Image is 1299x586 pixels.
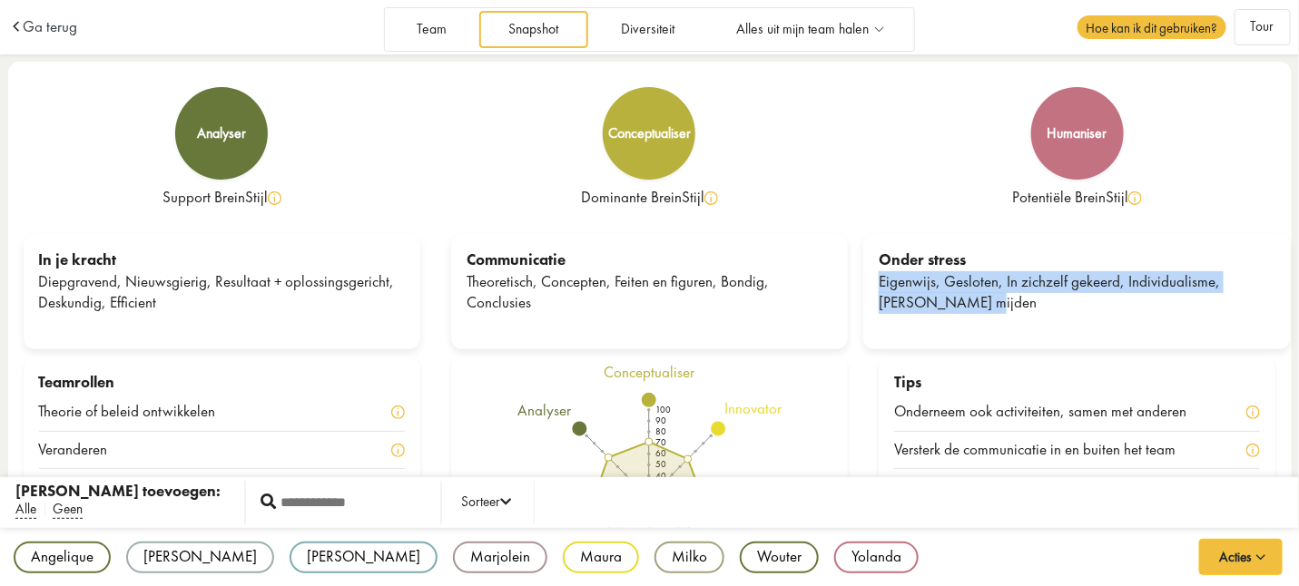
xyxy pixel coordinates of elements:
[655,415,666,426] text: 90
[1199,539,1283,575] button: Acties
[53,500,83,519] span: Geen
[391,444,405,457] img: info-yellow.svg
[608,126,691,141] div: conceptualiser
[655,425,666,437] text: 80
[268,191,281,205] img: info-yellow.svg
[1078,15,1226,39] span: Hoe kan ik dit gebruiken?
[387,11,476,48] a: Team
[707,11,912,48] a: Alles uit mijn team halen
[1246,444,1260,457] img: info-yellow.svg
[894,372,1260,394] div: Tips
[39,249,405,271] div: In je kracht
[894,439,1199,461] div: Versterk de communicatie in en buiten het team
[879,187,1275,209] div: Potentiële BreinStijl
[451,187,848,209] div: Dominante BreinStijl
[39,439,132,461] div: Veranderen
[518,400,573,420] tspan: analyser
[740,542,819,573] div: Wouter
[879,249,1275,271] div: Onder stress
[1198,538,1284,576] button: Acties
[834,542,919,573] div: Yolanda
[1246,405,1260,419] img: info-yellow.svg
[894,401,1210,423] div: Onderneem ook activiteiten, samen met anderen
[655,436,666,448] text: 70
[591,11,704,48] a: Diversiteit
[15,481,221,503] div: [PERSON_NAME] toevoegen:
[467,249,832,271] div: Communicatie
[879,271,1275,315] div: Eigenwijs, Gesloten, In zichzelf gekeerd, Individualisme, [PERSON_NAME] mijden
[654,542,724,573] div: Milko
[39,401,240,423] div: Theorie of beleid ontwikkelen
[1048,126,1107,141] div: humaniser
[604,362,695,382] tspan: conceptualiser
[563,542,639,573] div: Maura
[24,187,420,209] div: Support BreinStijl
[391,405,405,419] img: info-yellow.svg
[704,191,718,205] img: info-yellow.svg
[737,22,870,37] span: Alles uit mijn team halen
[14,542,111,573] div: Angelique
[461,492,511,513] div: Sorteer
[197,126,246,141] div: analyser
[655,404,671,415] text: 100
[126,542,274,573] div: [PERSON_NAME]
[453,542,547,573] div: Marjolein
[15,500,36,519] span: Alle
[23,19,77,34] a: Ga terug
[725,398,783,418] tspan: innovator
[39,372,405,394] div: Teamrollen
[39,271,405,315] div: Diepgravend, Nieuwsgierig, Resultaat + oplossingsgericht, Deskundig, Efficient
[1235,9,1291,45] button: Tour
[479,11,588,48] a: Snapshot
[467,271,832,315] div: Theoretisch, Concepten, Feiten en figuren, Bondig, Conclusies
[1128,191,1142,205] img: info-yellow.svg
[290,542,438,573] div: [PERSON_NAME]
